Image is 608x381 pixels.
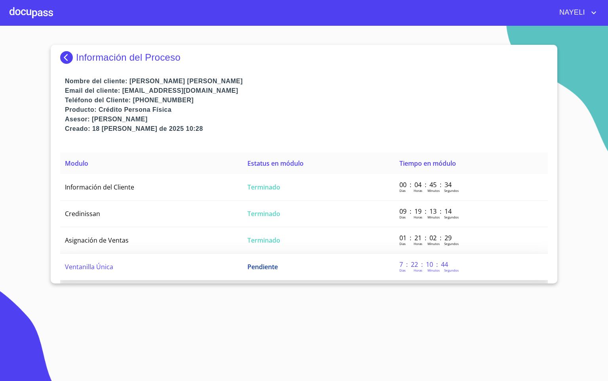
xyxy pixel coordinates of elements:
img: Docupass spot blue [60,51,76,64]
p: 00 : 04 : 45 : 34 [399,180,453,189]
p: Email del cliente: [EMAIL_ADDRESS][DOMAIN_NAME] [65,86,548,96]
p: Información del Proceso [76,52,180,63]
p: Minutos [427,241,440,246]
p: Horas [414,215,422,219]
p: Dias [399,241,406,246]
p: Horas [414,188,422,193]
p: Producto: Crédito Persona Física [65,105,548,115]
span: Credinissan [65,209,100,218]
p: 09 : 19 : 13 : 14 [399,207,453,216]
p: Creado: 18 [PERSON_NAME] de 2025 10:28 [65,124,548,134]
p: 7 : 22 : 10 : 44 [399,260,453,269]
p: Minutos [427,188,440,193]
p: Segundos [444,268,459,272]
p: Dias [399,268,406,272]
span: Ventanilla Única [65,262,113,271]
p: Horas [414,268,422,272]
span: NAYELI [553,6,589,19]
span: Información del Cliente [65,183,134,191]
p: Segundos [444,188,459,193]
span: Asignación de Ventas [65,236,129,245]
p: Segundos [444,241,459,246]
p: Asesor: [PERSON_NAME] [65,115,548,124]
p: Teléfono del Cliente: [PHONE_NUMBER] [65,96,548,105]
div: Información del Proceso [60,51,548,64]
p: Segundos [444,215,459,219]
span: Estatus en módulo [247,159,304,168]
p: Minutos [427,215,440,219]
span: Terminado [247,209,280,218]
button: account of current user [553,6,598,19]
p: Minutos [427,268,440,272]
span: Pendiente [247,262,278,271]
p: Nombre del cliente: [PERSON_NAME] [PERSON_NAME] [65,77,548,86]
p: 01 : 21 : 02 : 29 [399,234,453,242]
span: Tiempo en módulo [399,159,456,168]
span: Modulo [65,159,88,168]
span: Terminado [247,183,280,191]
p: Dias [399,188,406,193]
span: Terminado [247,236,280,245]
p: Dias [399,215,406,219]
p: Horas [414,241,422,246]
